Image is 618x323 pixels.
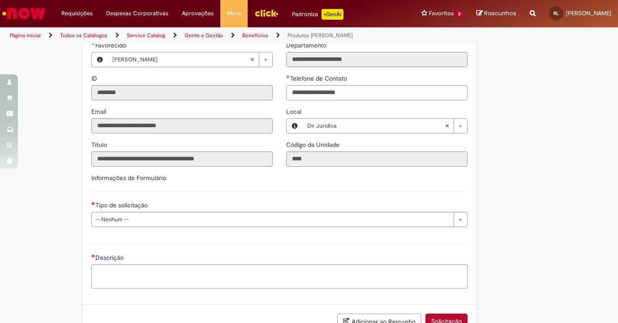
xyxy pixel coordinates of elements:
input: Email [91,118,273,134]
a: Dir JuridicaLimpar campo Local [303,119,467,133]
label: Somente leitura - Código da Unidade [286,140,341,149]
span: Requisições [61,9,93,18]
a: Service Catalog [127,32,165,39]
input: Código da Unidade [286,151,468,167]
label: Informações de Formulário [91,174,166,182]
a: Produtos [PERSON_NAME] [288,32,352,39]
span: Necessários - Favorecido [95,41,128,49]
textarea: Descrição [91,264,468,289]
span: Dir Juridica [307,119,445,133]
img: click_logo_yellow_360x200.png [254,6,279,20]
span: Telefone de Contato [290,74,349,82]
input: ID [91,85,273,100]
span: Somente leitura - ID [91,74,99,82]
abbr: Limpar campo Local [440,119,454,133]
input: Título [91,151,273,167]
button: Local, Visualizar este registro Dir Juridica [287,119,303,133]
input: Departamento [286,52,468,67]
a: Rascunhos [476,9,516,18]
span: Obrigatório Preenchido [286,75,290,78]
span: Somente leitura - Título [91,141,109,149]
button: Favorecido, Visualizar este registro Roberta Bordini Prado Landi [92,52,108,67]
a: Todos os Catálogos [60,32,107,39]
span: [PERSON_NAME] [566,9,611,17]
label: Somente leitura - Título [91,140,109,149]
a: [PERSON_NAME]Limpar campo Favorecido [108,52,272,67]
span: Necessários [91,254,95,258]
span: Tipo de solicitação [95,201,150,209]
span: Somente leitura - Departamento [286,41,328,49]
label: Somente leitura - Email [91,107,108,116]
p: +GenAi [322,9,343,20]
img: ServiceNow [1,4,47,22]
span: Aprovações [182,9,214,18]
span: -- Nenhum -- [95,212,449,227]
a: Página inicial [10,32,41,39]
label: Somente leitura - Departamento [286,41,328,50]
label: Somente leitura - ID [91,74,99,83]
input: Telefone de Contato [286,85,468,100]
a: Benefícios [242,32,268,39]
div: Padroniza [292,9,343,20]
span: RL [554,10,559,16]
span: Descrição [95,254,125,262]
span: [PERSON_NAME] [112,52,250,67]
span: Necessários [91,202,95,205]
a: Gente e Gestão [185,32,223,39]
span: Favoritos [429,9,454,18]
span: Rascunhos [484,9,516,17]
span: 3 [455,10,463,18]
span: More [227,9,241,18]
span: Despesas Corporativas [106,9,168,18]
span: Somente leitura - Código da Unidade [286,141,341,149]
span: Obrigatório Preenchido [91,42,95,45]
ul: Trilhas de página [7,27,405,44]
span: Somente leitura - Email [91,108,108,116]
span: Local [286,108,303,116]
abbr: Limpar campo Favorecido [245,52,259,67]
